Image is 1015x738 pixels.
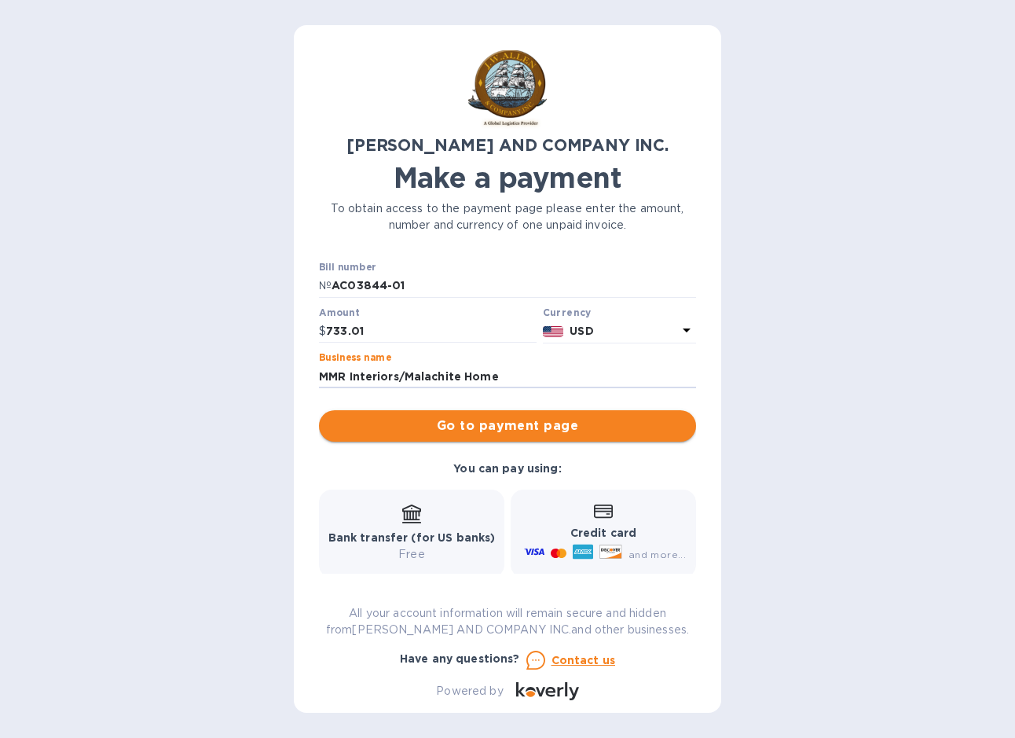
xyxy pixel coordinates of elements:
[453,462,561,475] b: You can pay using:
[570,325,593,337] b: USD
[319,200,696,233] p: To obtain access to the payment page please enter the amount, number and currency of one unpaid i...
[551,654,616,666] u: Contact us
[332,417,683,435] span: Go to payment page
[319,308,359,318] label: Amount
[319,410,696,442] button: Go to payment page
[319,161,696,194] h1: Make a payment
[319,277,332,294] p: №
[319,263,376,273] label: Bill number
[400,652,520,665] b: Have any questions?
[328,546,496,563] p: Free
[436,683,503,699] p: Powered by
[319,605,696,638] p: All your account information will remain secure and hidden from [PERSON_NAME] AND COMPANY INC. an...
[319,323,326,340] p: $
[332,274,696,298] input: Enter bill number
[326,320,537,343] input: 0.00
[543,326,564,337] img: USD
[319,354,391,363] label: Business name
[319,365,696,388] input: Enter business name
[346,135,669,155] b: [PERSON_NAME] AND COMPANY INC.
[543,307,592,318] b: Currency
[570,527,636,539] b: Credit card
[628,549,686,560] span: and more...
[328,531,496,544] b: Bank transfer (for US banks)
